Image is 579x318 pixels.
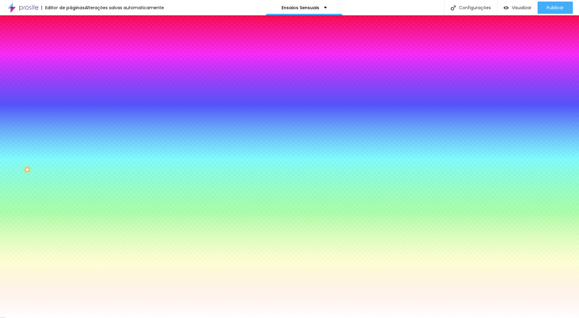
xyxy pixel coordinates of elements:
[538,2,573,14] button: Publicar
[503,5,509,10] img: view-1.svg
[497,2,538,14] button: Visualizar
[282,6,319,10] p: Ensaios Sensuais
[451,5,456,10] img: Icone
[85,6,164,10] div: Alterações salvas automaticamente
[547,5,564,10] span: Publicar
[512,5,531,10] span: Visualizar
[41,6,85,10] div: Editor de páginas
